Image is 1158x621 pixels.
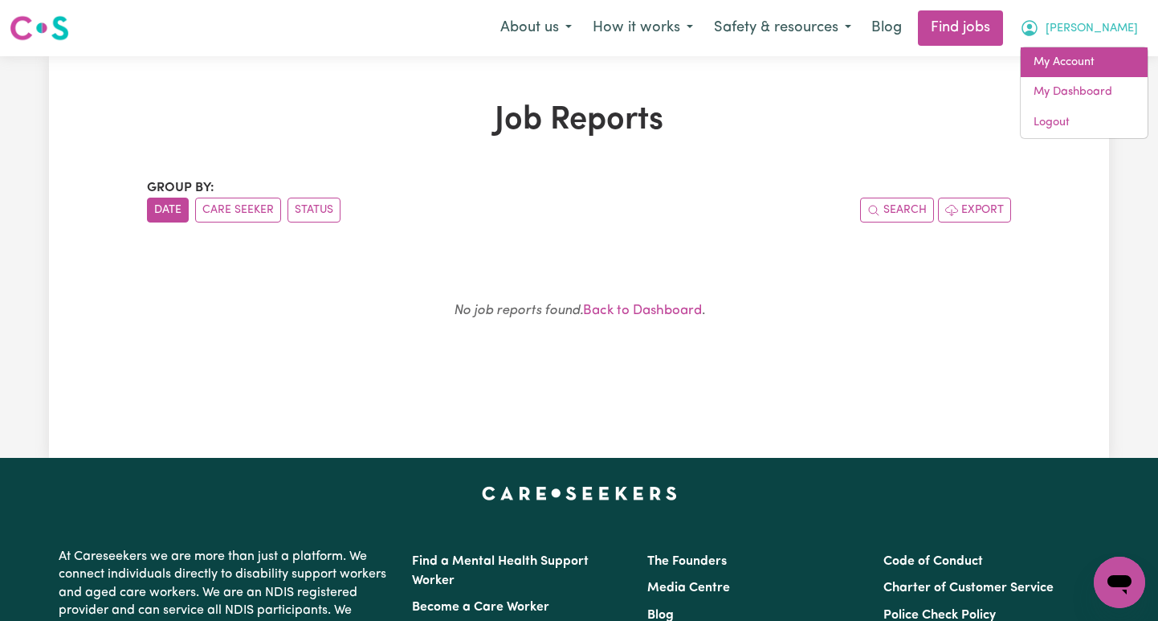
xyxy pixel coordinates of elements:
a: Blog [862,10,911,46]
a: Careseekers logo [10,10,69,47]
span: [PERSON_NAME] [1046,20,1138,38]
button: How it works [582,11,703,45]
button: sort invoices by paid status [287,198,340,223]
a: The Founders [647,555,727,568]
em: No job reports found. [454,304,583,317]
iframe: Button to launch messaging window, conversation in progress [1094,557,1145,608]
button: Search [860,198,934,223]
button: Safety & resources [703,11,862,45]
button: sort invoices by care seeker [195,198,281,223]
a: My Account [1021,47,1148,78]
a: Code of Conduct [883,555,983,568]
a: Become a Care Worker [412,601,549,614]
button: sort invoices by date [147,198,189,223]
small: . [454,304,705,317]
button: My Account [1009,11,1148,45]
button: About us [490,11,582,45]
button: Export [938,198,1011,223]
a: Media Centre [647,582,730,594]
a: My Dashboard [1021,77,1148,108]
img: Careseekers logo [10,14,69,43]
a: Back to Dashboard [583,304,702,317]
h1: Job Reports [147,101,1011,140]
a: Charter of Customer Service [883,582,1054,594]
span: Group by: [147,182,214,194]
a: Find a Mental Health Support Worker [412,555,589,587]
div: My Account [1020,47,1148,139]
a: Logout [1021,108,1148,138]
a: Careseekers home page [482,487,677,500]
a: Find jobs [918,10,1003,46]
